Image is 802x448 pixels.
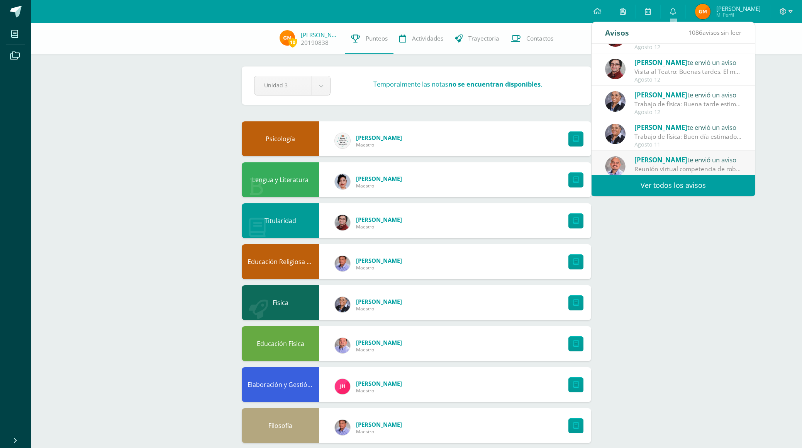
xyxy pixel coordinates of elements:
span: [PERSON_NAME] [716,5,761,12]
div: Trabajo de física: Buena tarde estimados padres de familia es un gusto saludarlo, deseando se enc... [634,100,742,109]
a: Ver todos los avisos [592,175,755,196]
a: Actividades [393,23,449,54]
div: te envió un aviso [634,155,742,165]
span: [PERSON_NAME] [634,155,687,164]
span: [PERSON_NAME] [634,90,687,99]
div: Filosofía [242,408,319,443]
img: 2b8eda80250be247292f520405a5d0bd.png [605,59,626,79]
div: Educación Física [242,326,319,361]
div: Física [242,285,319,320]
div: Elaboración y Gestión de Proyectos [242,367,319,402]
span: 10 [288,37,297,47]
span: Maestro [356,428,402,435]
img: 3f99dc8a7d7976e2e7dde9168a8ff500.png [335,256,350,271]
a: Trayectoria [449,23,505,54]
div: Agosto 12 [634,77,742,83]
span: Maestro [356,387,402,394]
a: Punteos [345,23,393,54]
span: [PERSON_NAME] [356,380,402,387]
div: Agosto 12 [634,44,742,51]
span: Maestro [356,346,402,353]
span: Maestro [356,305,402,312]
img: 175701af315c50fbd2e72832e786420b.png [280,30,295,46]
img: 9e49cc04fe5cda7a3ba5b17913702b06.png [605,124,626,144]
span: [PERSON_NAME] [634,58,687,67]
div: Agosto 08 [634,174,742,181]
img: 9e49cc04fe5cda7a3ba5b17913702b06.png [605,91,626,112]
img: 2b8eda80250be247292f520405a5d0bd.png [335,215,350,230]
div: te envió un aviso [634,90,742,100]
div: Agosto 11 [634,141,742,148]
span: [PERSON_NAME] [356,257,402,264]
span: Maestro [356,223,402,230]
div: Titularidad [242,203,319,238]
span: 1086 [688,28,702,37]
a: 20190838 [301,39,329,47]
span: [PERSON_NAME] [356,421,402,428]
h3: Temporalmente las notas . [373,80,542,89]
div: te envió un aviso [634,122,742,132]
div: te envió un aviso [634,57,742,67]
div: Trabajo de física: Buen día estimados padres de familia es un gusto saludarlos deseando se encuen... [634,132,742,141]
span: Maestro [356,264,402,271]
div: Lengua y Literatura [242,162,319,197]
div: Educación Religiosa Escolar [242,244,319,279]
a: Contactos [505,23,559,54]
span: Mi Perfil [716,12,761,18]
span: [PERSON_NAME] [356,339,402,346]
span: avisos sin leer [688,28,741,37]
img: f4ddca51a09d81af1cee46ad6847c426.png [605,156,626,177]
span: [PERSON_NAME] [634,123,687,132]
span: Actividades [412,34,443,43]
img: ff52b7a7aeb8409a6dc0d715e3e85e0f.png [335,174,350,189]
img: 9e49cc04fe5cda7a3ba5b17913702b06.png [335,297,350,312]
a: Unidad 3 [254,76,330,95]
span: Maestro [356,182,402,189]
img: 6d997b708352de6bfc4edc446c29d722.png [335,133,350,148]
div: Reunión virtual competencia de robótica en Cobán: Buen día saludos cordiales, el día de hoy a las... [634,165,742,174]
a: [PERSON_NAME] [301,31,339,39]
span: [PERSON_NAME] [356,298,402,305]
span: Contactos [526,34,553,43]
img: 175701af315c50fbd2e72832e786420b.png [695,4,710,19]
div: Agosto 12 [634,109,742,116]
div: Psicología [242,121,319,156]
div: Visita al Teatro: Buenas tardes. El motivo de este mensaje es para poder recordarles la entrega d... [634,67,742,76]
span: [PERSON_NAME] [356,175,402,182]
span: Trayectoria [468,34,499,43]
span: Unidad 3 [264,76,302,94]
span: [PERSON_NAME] [356,134,402,141]
img: 9ad395a2b3278756a684ab4cb00aaf35.png [335,379,350,394]
img: 3f99dc8a7d7976e2e7dde9168a8ff500.png [335,420,350,435]
div: Avisos [605,22,629,43]
span: Punteos [366,34,388,43]
span: Maestro [356,141,402,148]
strong: no se encuentran disponibles [448,80,541,89]
img: 6c58b5a751619099581147680274b29f.png [335,338,350,353]
span: [PERSON_NAME] [356,216,402,223]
